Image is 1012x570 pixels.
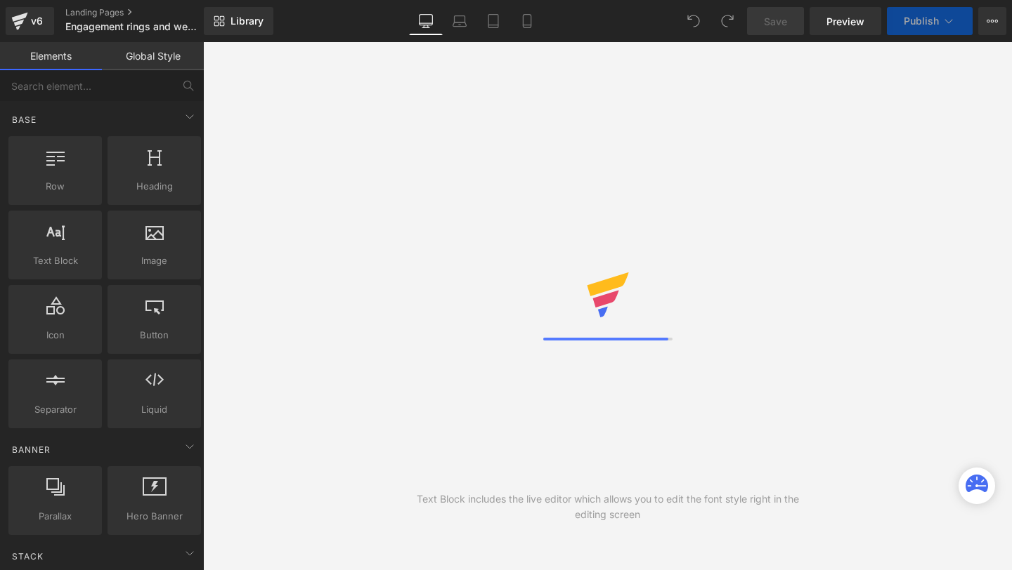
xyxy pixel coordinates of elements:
[764,14,787,29] span: Save
[826,14,864,29] span: Preview
[510,7,544,35] a: Mobile
[810,7,881,35] a: Preview
[13,253,98,268] span: Text Block
[231,15,264,27] span: Library
[112,328,197,343] span: Button
[28,12,46,30] div: v6
[887,7,973,35] button: Publish
[6,7,54,35] a: v6
[112,509,197,524] span: Hero Banner
[11,113,38,126] span: Base
[13,328,98,343] span: Icon
[680,7,708,35] button: Undo
[904,15,939,27] span: Publish
[13,179,98,194] span: Row
[204,7,273,35] a: New Library
[13,402,98,417] span: Separator
[112,253,197,268] span: Image
[443,7,476,35] a: Laptop
[65,7,227,18] a: Landing Pages
[112,402,197,417] span: Liquid
[11,550,45,563] span: Stack
[112,179,197,194] span: Heading
[406,491,810,522] div: Text Block includes the live editor which allows you to edit the font style right in the editing ...
[11,443,52,456] span: Banner
[409,7,443,35] a: Desktop
[65,21,200,32] span: Engagement rings and wedding bands at Hamra Jewelers in [GEOGRAPHIC_DATA], [US_STATE].
[13,509,98,524] span: Parallax
[102,42,204,70] a: Global Style
[476,7,510,35] a: Tablet
[978,7,1006,35] button: More
[713,7,741,35] button: Redo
